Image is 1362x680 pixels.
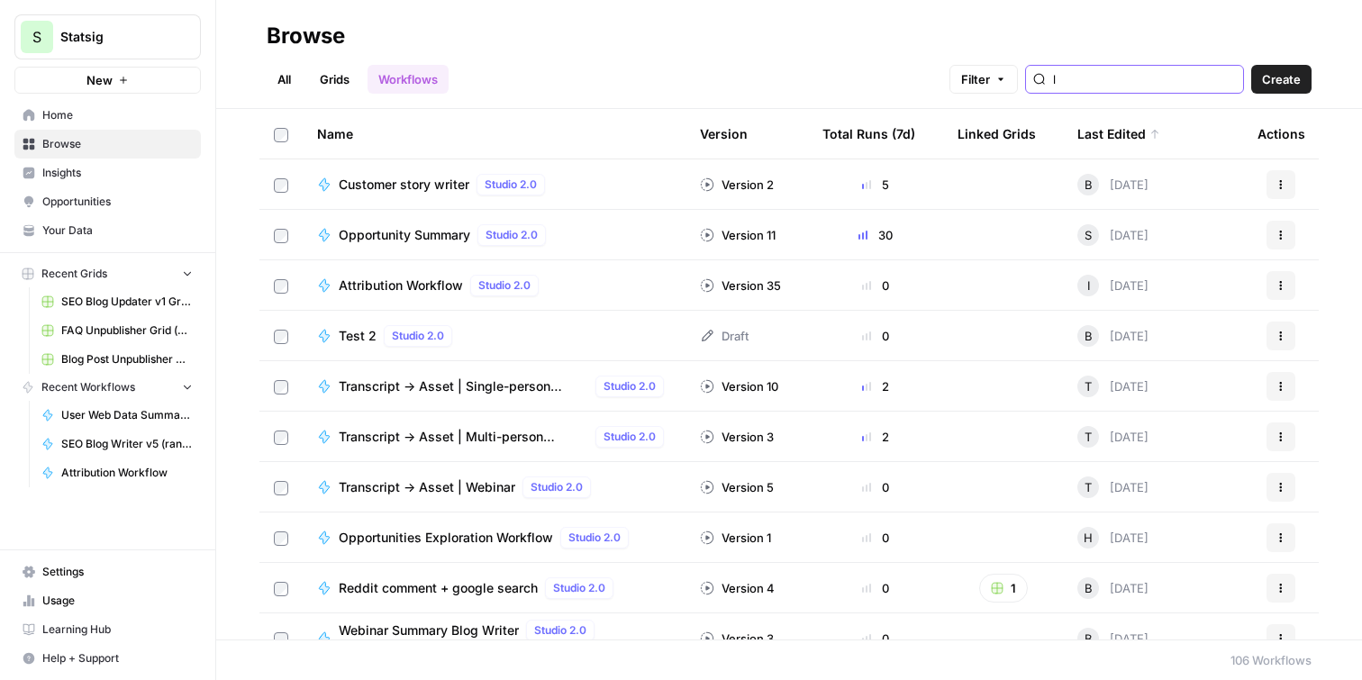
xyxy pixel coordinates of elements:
a: Transcript -> Asset | WebinarStudio 2.0 [317,476,671,498]
div: Version 5 [700,478,774,496]
div: [DATE] [1077,174,1149,195]
span: Reddit comment + google search [339,579,538,597]
button: Workspace: Statsig [14,14,201,59]
div: [DATE] [1077,224,1149,246]
span: B [1085,176,1093,194]
a: Attribution WorkflowStudio 2.0 [317,275,671,296]
div: [DATE] [1077,628,1149,649]
span: SEO Blog Updater v1 Grid (master) [61,294,193,310]
div: Version 2 [700,176,774,194]
span: Studio 2.0 [553,580,605,596]
a: All [267,65,302,94]
div: Browse [267,22,345,50]
span: Learning Hub [42,621,193,638]
div: Version 10 [700,377,778,395]
span: Opportunity Summary [339,226,470,244]
div: Version 1 [700,529,771,547]
span: Opportunities [42,194,193,210]
div: Linked Grids [958,109,1036,159]
button: Help + Support [14,644,201,673]
span: B [1085,579,1093,597]
span: Blog Post Unpublisher Grid (master) [61,351,193,367]
button: Recent Workflows [14,374,201,401]
span: Home [42,107,193,123]
span: B [1085,630,1093,648]
span: User Web Data Summarization [61,407,193,423]
span: Studio 2.0 [534,622,586,639]
span: Attribution Workflow [61,465,193,481]
span: Studio 2.0 [485,177,537,193]
button: 1 [979,574,1028,603]
span: Studio 2.0 [478,277,531,294]
span: Transcript -> Asset | Multi-person Presentation [339,428,588,446]
div: Last Edited [1077,109,1160,159]
span: T [1085,377,1092,395]
a: Workflows [368,65,449,94]
span: Webinar Summary Blog Writer [339,621,519,639]
span: Usage [42,593,193,609]
a: Transcript -> Asset | Single-person PresentationStudio 2.0 [317,376,671,397]
span: S [1085,226,1092,244]
div: Version 3 [700,428,774,446]
a: Home [14,101,201,130]
div: 2 [822,377,929,395]
button: New [14,67,201,94]
span: Your Data [42,222,193,239]
div: Total Runs (7d) [822,109,915,159]
span: Studio 2.0 [392,328,444,344]
span: Filter [961,70,990,88]
span: Studio 2.0 [604,378,656,394]
a: Test 2Studio 2.0 [317,325,671,347]
span: Transcript -> Asset | Single-person Presentation [339,377,588,395]
div: 0 [822,327,929,345]
div: Version 11 [700,226,776,244]
span: Create [1262,70,1301,88]
div: [DATE] [1077,325,1149,347]
span: Studio 2.0 [568,530,621,546]
button: Filter [949,65,1018,94]
div: [DATE] [1077,376,1149,397]
a: Reddit comment + google searchStudio 2.0 [317,577,671,599]
span: Customer story writer [339,176,469,194]
a: User Web Data Summarization [33,401,201,430]
a: Settings [14,558,201,586]
span: Test 2 [339,327,377,345]
button: Create [1251,65,1312,94]
a: Transcript -> Asset | Multi-person PresentationStudio 2.0 [317,426,671,448]
span: New [86,71,113,89]
span: H [1084,529,1093,547]
span: Browse [42,136,193,152]
div: Name [317,109,671,159]
div: 0 [822,579,929,597]
span: SEO Blog Writer v5 (random date) [61,436,193,452]
span: S [32,26,41,48]
div: 0 [822,630,929,648]
span: Attribution Workflow [339,277,463,295]
span: T [1085,478,1092,496]
a: Grids [309,65,360,94]
span: Insights [42,165,193,181]
span: Help + Support [42,650,193,666]
span: Recent Workflows [41,379,135,395]
span: Studio 2.0 [604,429,656,445]
div: [DATE] [1077,476,1149,498]
a: Opportunities [14,187,201,216]
div: Version 4 [700,579,775,597]
a: Opportunities Exploration WorkflowStudio 2.0 [317,527,671,549]
span: Settings [42,564,193,580]
div: 0 [822,529,929,547]
div: 0 [822,277,929,295]
div: [DATE] [1077,527,1149,549]
div: [DATE] [1077,577,1149,599]
a: Your Data [14,216,201,245]
span: T [1085,428,1092,446]
span: B [1085,327,1093,345]
span: Recent Grids [41,266,107,282]
div: Draft [700,327,749,345]
a: SEO Blog Updater v1 Grid (master) [33,287,201,316]
input: Search [1053,70,1236,88]
button: Recent Grids [14,260,201,287]
div: Actions [1258,109,1305,159]
div: 2 [822,428,929,446]
span: Studio 2.0 [531,479,583,495]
